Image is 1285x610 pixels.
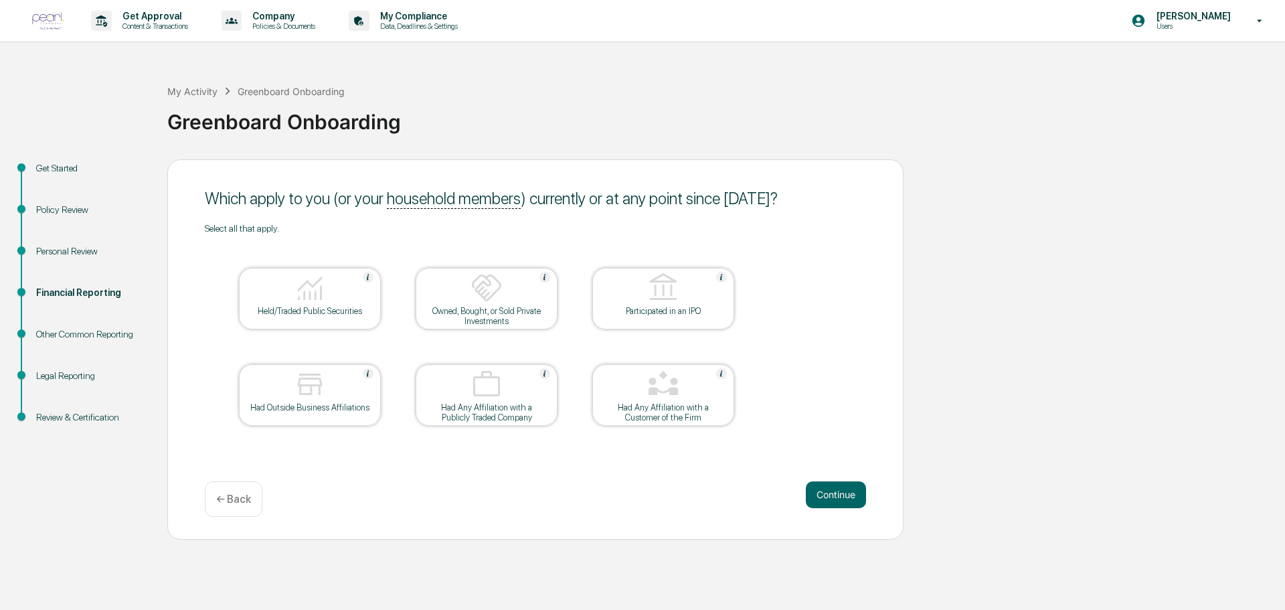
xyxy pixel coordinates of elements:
img: Had Outside Business Affiliations [294,368,326,400]
div: My Activity [167,86,218,97]
iframe: Open customer support [1242,566,1278,602]
div: Held/Traded Public Securities [250,306,370,316]
img: Held/Traded Public Securities [294,272,326,304]
p: ← Back [216,493,251,506]
div: Greenboard Onboarding [238,86,345,97]
img: Help [716,368,727,379]
img: Help [539,368,550,379]
img: Participated in an IPO [647,272,679,304]
img: Help [363,368,373,379]
p: [PERSON_NAME] [1146,11,1237,21]
div: Greenboard Onboarding [167,99,1278,134]
div: Legal Reporting [36,369,146,383]
div: Personal Review [36,244,146,258]
img: Owned, Bought, or Sold Private Investments [470,272,503,304]
img: Help [363,272,373,283]
div: Select all that apply. [205,223,866,234]
p: Content & Transactions [112,21,195,31]
div: Other Common Reporting [36,327,146,341]
img: Had Any Affiliation with a Customer of the Firm [647,368,679,400]
p: Get Approval [112,11,195,21]
div: Review & Certification [36,410,146,425]
div: Had Any Affiliation with a Publicly Traded Company [426,402,547,423]
p: Policies & Documents [242,21,322,31]
img: Had Any Affiliation with a Publicly Traded Company [470,368,503,400]
div: Participated in an IPO [603,306,723,316]
p: Data, Deadlines & Settings [369,21,464,31]
p: Users [1146,21,1237,31]
div: Policy Review [36,203,146,217]
img: Help [716,272,727,283]
div: Get Started [36,161,146,175]
div: Which apply to you (or your ) currently or at any point since [DATE] ? [205,189,866,208]
div: Had Any Affiliation with a Customer of the Firm [603,402,723,423]
div: Had Outside Business Affiliations [250,402,370,412]
div: Financial Reporting [36,286,146,300]
button: Continue [806,481,866,508]
div: Owned, Bought, or Sold Private Investments [426,306,547,326]
u: household members [387,189,521,209]
p: Company [242,11,322,21]
img: Help [539,272,550,283]
img: logo [32,12,64,30]
p: My Compliance [369,11,464,21]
